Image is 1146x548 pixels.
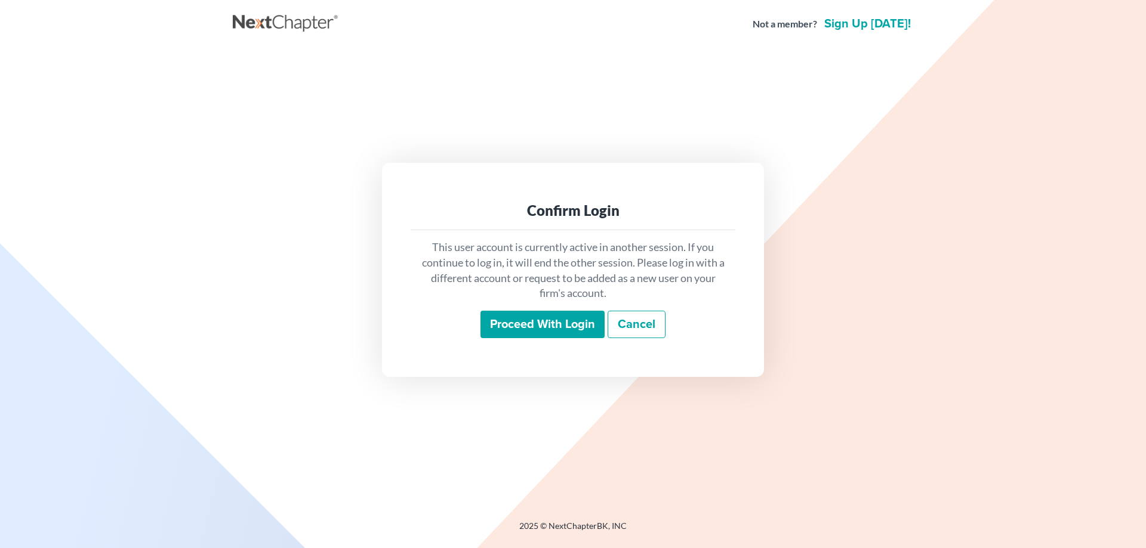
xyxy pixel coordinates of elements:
[480,311,605,338] input: Proceed with login
[753,17,817,31] strong: Not a member?
[233,520,913,541] div: 2025 © NextChapterBK, INC
[608,311,666,338] a: Cancel
[420,240,726,301] p: This user account is currently active in another session. If you continue to log in, it will end ...
[420,201,726,220] div: Confirm Login
[822,18,913,30] a: Sign up [DATE]!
